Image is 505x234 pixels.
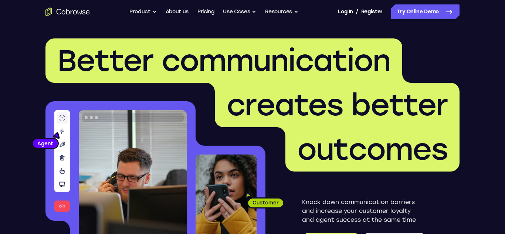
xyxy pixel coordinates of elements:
button: Resources [265,4,298,19]
span: outcomes [297,132,448,167]
button: Use Cases [223,4,256,19]
span: creates better [227,87,448,123]
a: About us [166,4,189,19]
a: Register [361,4,383,19]
button: Product [129,4,157,19]
a: Log In [338,4,353,19]
span: / [356,7,358,16]
a: Pricing [197,4,214,19]
span: Better communication [57,43,390,78]
a: Try Online Demo [391,4,460,19]
p: Knock down communication barriers and increase your customer loyalty and agent success at the sam... [302,198,423,224]
a: Go to the home page [45,7,90,16]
